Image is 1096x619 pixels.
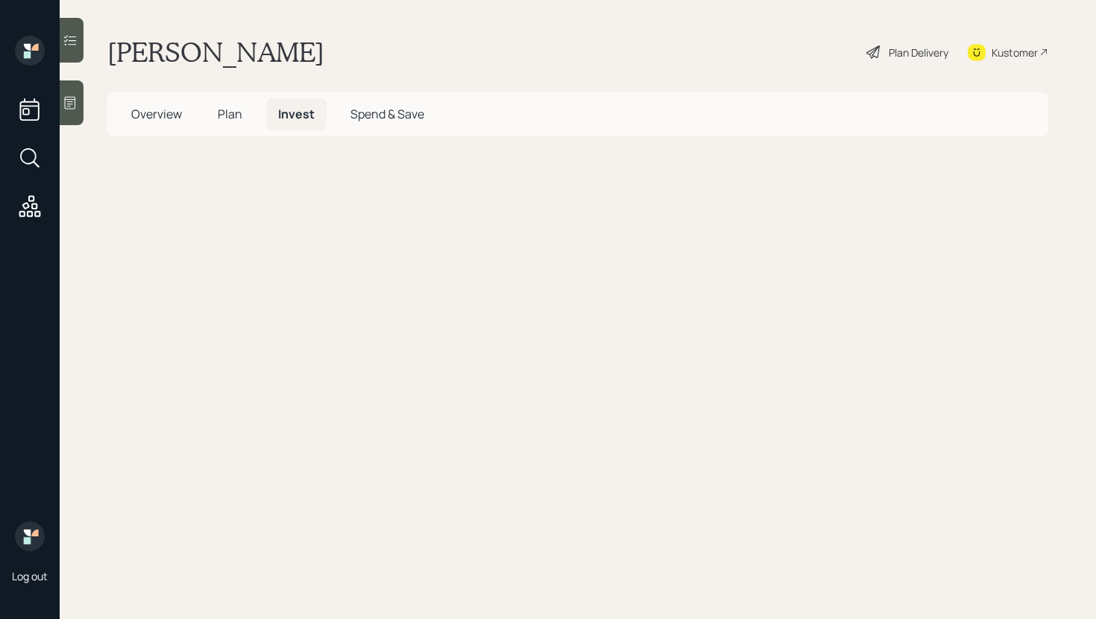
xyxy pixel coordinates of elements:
span: Spend & Save [350,106,424,122]
span: Invest [278,106,315,122]
div: Kustomer [992,45,1038,60]
img: retirable_logo.png [15,521,45,551]
span: Overview [131,106,182,122]
span: Plan [218,106,242,122]
div: Plan Delivery [889,45,948,60]
div: Log out [12,569,48,583]
h1: [PERSON_NAME] [107,36,324,69]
